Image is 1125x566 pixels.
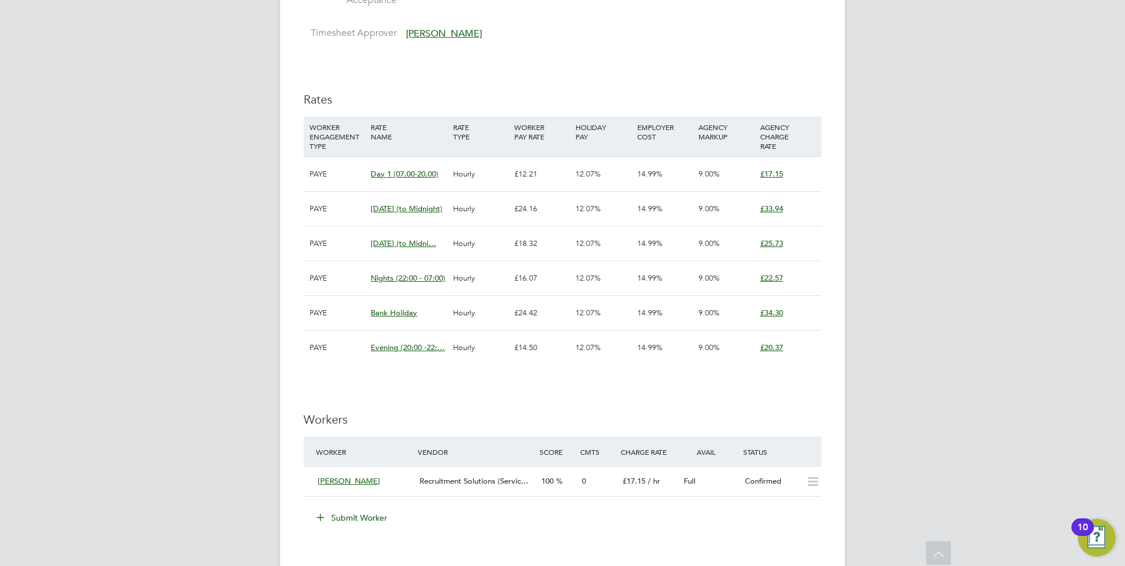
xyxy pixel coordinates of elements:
div: £16.07 [511,261,573,295]
span: 9.00% [698,342,720,352]
div: EMPLOYER COST [634,116,695,147]
span: 9.00% [698,273,720,283]
div: £14.50 [511,331,573,365]
div: PAYE [307,296,368,330]
span: 12.07% [575,238,601,248]
span: 14.99% [637,169,663,179]
span: Evening (20:00 -22:… [371,342,445,352]
span: 14.99% [637,238,663,248]
span: / hr [648,476,660,486]
span: £17.15 [623,476,645,486]
span: [PERSON_NAME] [406,28,482,39]
span: Day 1 (07.00-20.00) [371,169,438,179]
span: £25.73 [760,238,783,248]
div: Hourly [450,192,511,226]
div: Hourly [450,227,511,261]
div: RATE NAME [368,116,450,147]
div: HOLIDAY PAY [573,116,634,147]
h3: Workers [304,412,821,427]
span: £33.94 [760,204,783,214]
span: 14.99% [637,273,663,283]
div: PAYE [307,227,368,261]
span: [DATE] (to Midnight) [371,204,442,214]
div: RATE TYPE [450,116,511,147]
span: 12.07% [575,169,601,179]
div: PAYE [307,157,368,191]
button: Open Resource Center, 10 new notifications [1078,519,1116,557]
div: £18.32 [511,227,573,261]
div: PAYE [307,261,368,295]
div: Vendor [415,441,537,462]
span: Nights (22:00 - 07:00) [371,273,445,283]
span: [PERSON_NAME] [318,476,380,486]
span: £17.15 [760,169,783,179]
div: Score [537,441,577,462]
span: 12.07% [575,308,601,318]
div: Hourly [450,261,511,295]
span: 14.99% [637,342,663,352]
div: Hourly [450,296,511,330]
button: Submit Worker [308,508,397,527]
span: 12.07% [575,342,601,352]
div: Avail [679,441,740,462]
div: Status [740,441,821,462]
div: Confirmed [740,472,801,491]
span: 9.00% [698,238,720,248]
span: [DATE] (to Midni… [371,238,436,248]
span: £34.30 [760,308,783,318]
div: £12.21 [511,157,573,191]
span: 0 [582,476,586,486]
label: Timesheet Approver [304,27,397,39]
div: Hourly [450,157,511,191]
h3: Rates [304,92,821,107]
span: 100 [541,476,554,486]
div: PAYE [307,192,368,226]
span: 14.99% [637,204,663,214]
div: Hourly [450,331,511,365]
div: Charge Rate [618,441,679,462]
span: 14.99% [637,308,663,318]
div: WORKER PAY RATE [511,116,573,147]
span: 9.00% [698,308,720,318]
div: WORKER ENGAGEMENT TYPE [307,116,368,157]
div: AGENCY MARKUP [695,116,757,147]
div: Worker [313,441,415,462]
div: 10 [1077,527,1088,542]
span: 9.00% [698,204,720,214]
div: Cmts [577,441,618,462]
div: PAYE [307,331,368,365]
div: £24.16 [511,192,573,226]
div: AGENCY CHARGE RATE [757,116,818,157]
span: £22.57 [760,273,783,283]
span: 12.07% [575,204,601,214]
span: £20.37 [760,342,783,352]
span: 12.07% [575,273,601,283]
div: £24.42 [511,296,573,330]
span: Recruitment Solutions (Servic… [420,476,528,486]
span: Bank Holiday [371,308,417,318]
span: Full [684,476,695,486]
span: 9.00% [698,169,720,179]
